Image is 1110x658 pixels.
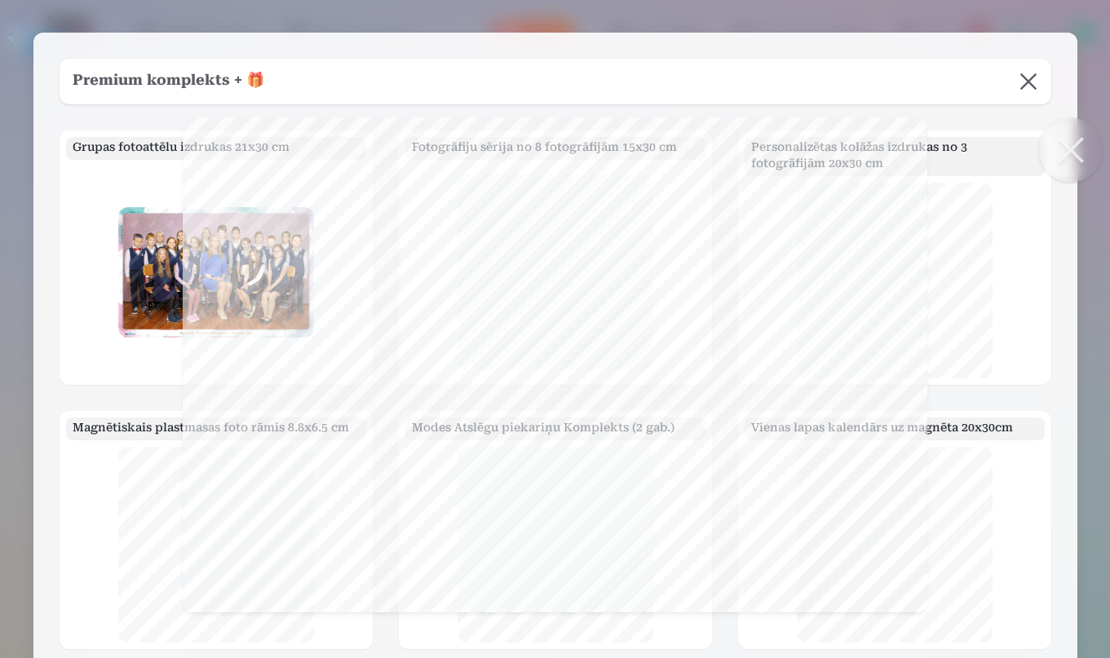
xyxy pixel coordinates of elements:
[66,417,366,440] h5: Magnētiskais plastmasas foto rāmis 8.8x6.5 cm
[405,417,705,440] h5: Modes Atslēgu piekariņu Komplekts (2 gab.)
[745,417,1045,440] h5: Vienas lapas kalendārs uz magnēta 20x30cm
[745,137,1045,176] h5: Personalizētas kolāžas izdrukas no 3 fotogrāfijām 20x30 cm
[66,137,366,160] h5: Grupas fotoattēlu izdrukas 21x30 cm
[405,137,705,160] h5: Fotogrāfiju sērija no 8 fotogrāfijām 15x30 cm
[73,70,264,93] h5: Premium komplekts + 🎁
